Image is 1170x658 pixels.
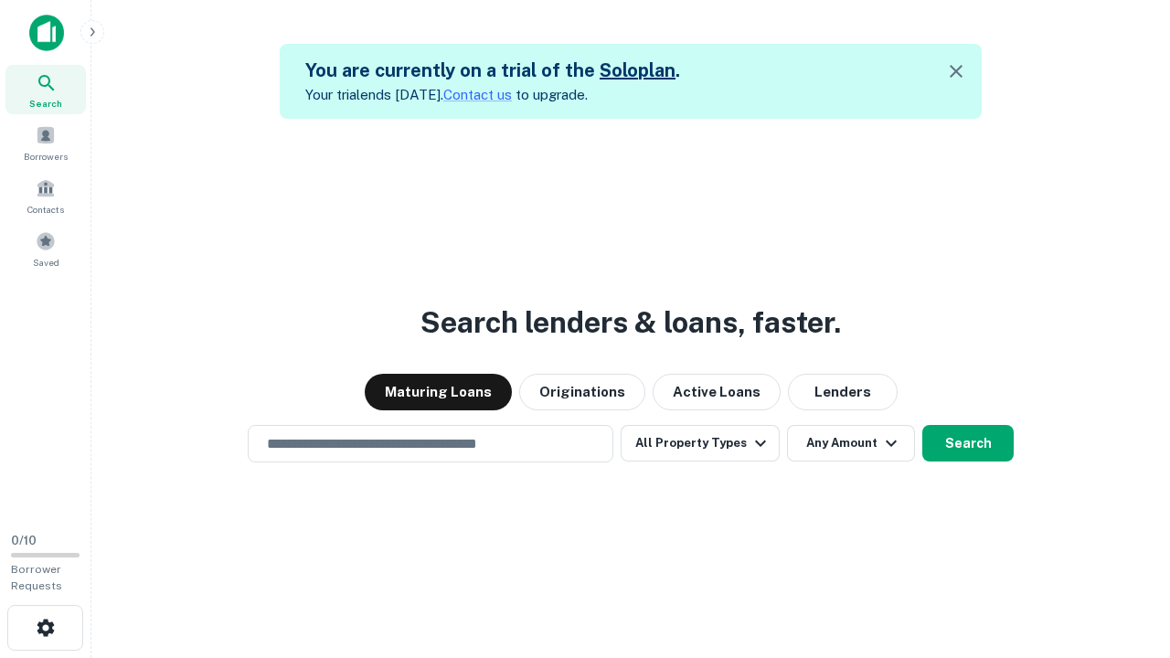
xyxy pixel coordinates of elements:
[29,96,62,111] span: Search
[305,84,680,106] p: Your trial ends [DATE]. to upgrade.
[5,65,86,114] a: Search
[519,374,645,410] button: Originations
[5,118,86,167] a: Borrowers
[1079,512,1170,600] iframe: Chat Widget
[788,374,898,410] button: Lenders
[29,15,64,51] img: capitalize-icon.png
[305,57,680,84] h5: You are currently on a trial of the .
[11,563,62,592] span: Borrower Requests
[443,87,512,102] a: Contact us
[621,425,780,462] button: All Property Types
[5,224,86,273] a: Saved
[653,374,781,410] button: Active Loans
[33,255,59,270] span: Saved
[365,374,512,410] button: Maturing Loans
[11,534,37,547] span: 0 / 10
[420,301,841,345] h3: Search lenders & loans, faster.
[922,425,1014,462] button: Search
[27,202,64,217] span: Contacts
[24,149,68,164] span: Borrowers
[787,425,915,462] button: Any Amount
[5,171,86,220] a: Contacts
[600,59,675,81] a: Soloplan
